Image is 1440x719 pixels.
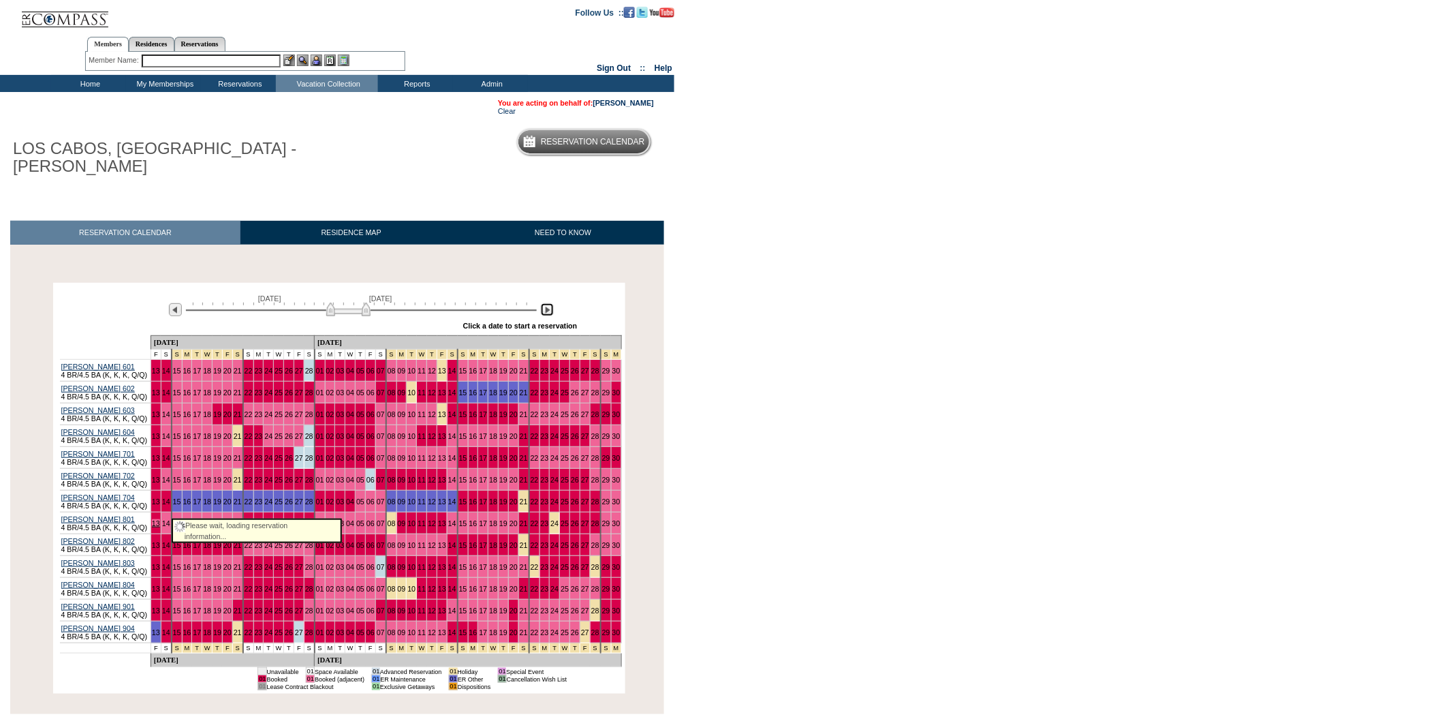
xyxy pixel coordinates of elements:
[162,476,170,484] a: 14
[61,450,135,458] a: [PERSON_NAME] 701
[223,476,232,484] a: 20
[550,454,559,462] a: 24
[336,454,344,462] a: 03
[655,63,672,73] a: Help
[213,476,221,484] a: 19
[510,410,518,418] a: 20
[520,388,528,397] a: 21
[407,410,416,418] a: 10
[499,388,507,397] a: 19
[152,367,160,375] a: 13
[407,367,416,375] a: 10
[61,363,135,371] a: [PERSON_NAME] 601
[438,367,446,375] a: 13
[398,476,406,484] a: 09
[285,367,293,375] a: 26
[377,432,385,440] a: 07
[448,388,456,397] a: 14
[295,476,303,484] a: 27
[264,432,272,440] a: 24
[336,367,344,375] a: 03
[388,432,396,440] a: 08
[173,388,181,397] a: 15
[407,432,416,440] a: 10
[428,410,436,418] a: 12
[152,388,160,397] a: 13
[223,454,232,462] a: 20
[255,388,263,397] a: 23
[10,221,240,245] a: RESERVATION CALENDAR
[428,388,436,397] a: 12
[213,454,221,462] a: 19
[275,367,283,375] a: 25
[479,388,487,397] a: 17
[448,367,456,375] a: 14
[305,454,313,462] a: 28
[346,432,354,440] a: 04
[305,432,313,440] a: 28
[591,388,599,397] a: 28
[489,476,497,484] a: 18
[356,410,364,418] a: 05
[245,454,253,462] a: 22
[591,432,599,440] a: 28
[285,476,293,484] a: 26
[285,454,293,462] a: 26
[531,454,539,462] a: 22
[366,388,375,397] a: 06
[245,410,253,418] a: 22
[234,432,242,440] a: 21
[366,367,375,375] a: 06
[388,367,396,375] a: 08
[531,432,539,440] a: 22
[255,410,263,418] a: 23
[305,388,313,397] a: 28
[336,432,344,440] a: 03
[213,388,221,397] a: 19
[602,432,610,440] a: 29
[489,367,497,375] a: 18
[591,367,599,375] a: 28
[612,388,621,397] a: 30
[152,476,160,484] a: 13
[183,367,191,375] a: 16
[61,384,135,393] a: [PERSON_NAME] 602
[223,410,232,418] a: 20
[520,454,528,462] a: 21
[213,410,221,418] a: 19
[561,454,569,462] a: 25
[326,454,334,462] a: 02
[162,367,170,375] a: 14
[336,410,344,418] a: 03
[462,221,664,245] a: NEED TO KNOW
[377,388,385,397] a: 07
[571,454,579,462] a: 26
[245,367,253,375] a: 22
[305,410,313,418] a: 28
[398,432,406,440] a: 09
[275,476,283,484] a: 25
[489,388,497,397] a: 18
[561,367,569,375] a: 25
[129,37,174,51] a: Residences
[499,367,507,375] a: 19
[541,138,645,147] h5: Reservation Calendar
[571,410,579,418] a: 26
[255,454,263,462] a: 23
[453,75,528,92] td: Admin
[377,476,385,484] a: 07
[223,432,232,440] a: 20
[407,454,416,462] a: 10
[561,388,569,397] a: 25
[510,454,518,462] a: 20
[612,432,621,440] a: 30
[561,432,569,440] a: 25
[520,432,528,440] a: 21
[520,410,528,418] a: 21
[193,454,201,462] a: 17
[593,99,654,107] a: [PERSON_NAME]
[174,37,225,51] a: Reservations
[326,476,334,484] a: 02
[245,476,253,484] a: 22
[295,454,303,462] a: 27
